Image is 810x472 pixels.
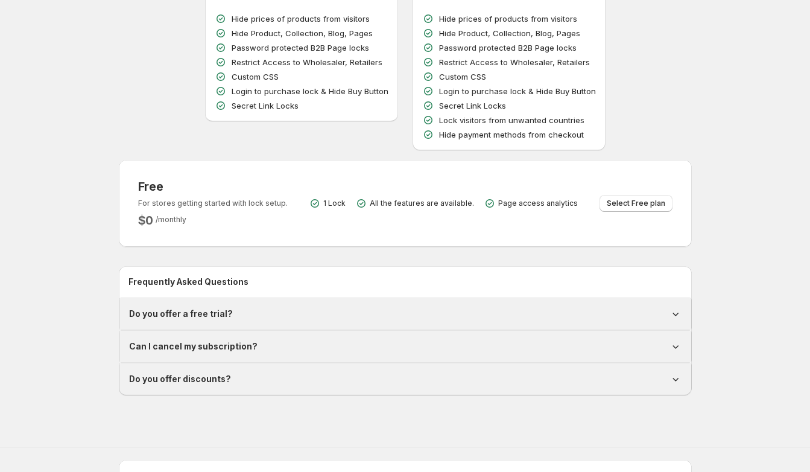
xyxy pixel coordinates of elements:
span: Select Free plan [607,199,665,208]
p: Hide prices of products from visitors [439,13,577,25]
p: Restrict Access to Wholesaler, Retailers [232,56,382,68]
p: Password protected B2B Page locks [232,42,369,54]
p: Lock visitors from unwanted countries [439,114,584,126]
h3: Free [138,179,288,194]
p: Login to purchase lock & Hide Buy Button [232,85,388,97]
p: Hide Product, Collection, Blog, Pages [439,27,580,39]
h1: Do you offer a free trial? [129,308,233,320]
h1: Can I cancel my subscription? [129,340,258,352]
p: Password protected B2B Page locks [439,42,577,54]
p: Custom CSS [439,71,486,83]
p: Page access analytics [498,199,578,208]
p: Secret Link Locks [232,100,299,112]
h1: Do you offer discounts? [129,373,231,385]
p: Restrict Access to Wholesaler, Retailers [439,56,590,68]
p: Secret Link Locks [439,100,506,112]
h2: $ 0 [138,213,154,228]
p: For stores getting started with lock setup. [138,199,288,208]
button: Select Free plan [600,195,672,212]
h2: Frequently Asked Questions [128,276,682,288]
p: Hide payment methods from checkout [439,129,584,141]
p: 1 Lock [323,199,346,208]
span: / monthly [156,215,186,224]
p: All the features are available. [370,199,474,208]
p: Hide Product, Collection, Blog, Pages [232,27,373,39]
p: Login to purchase lock & Hide Buy Button [439,85,596,97]
p: Custom CSS [232,71,279,83]
p: Hide prices of products from visitors [232,13,370,25]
